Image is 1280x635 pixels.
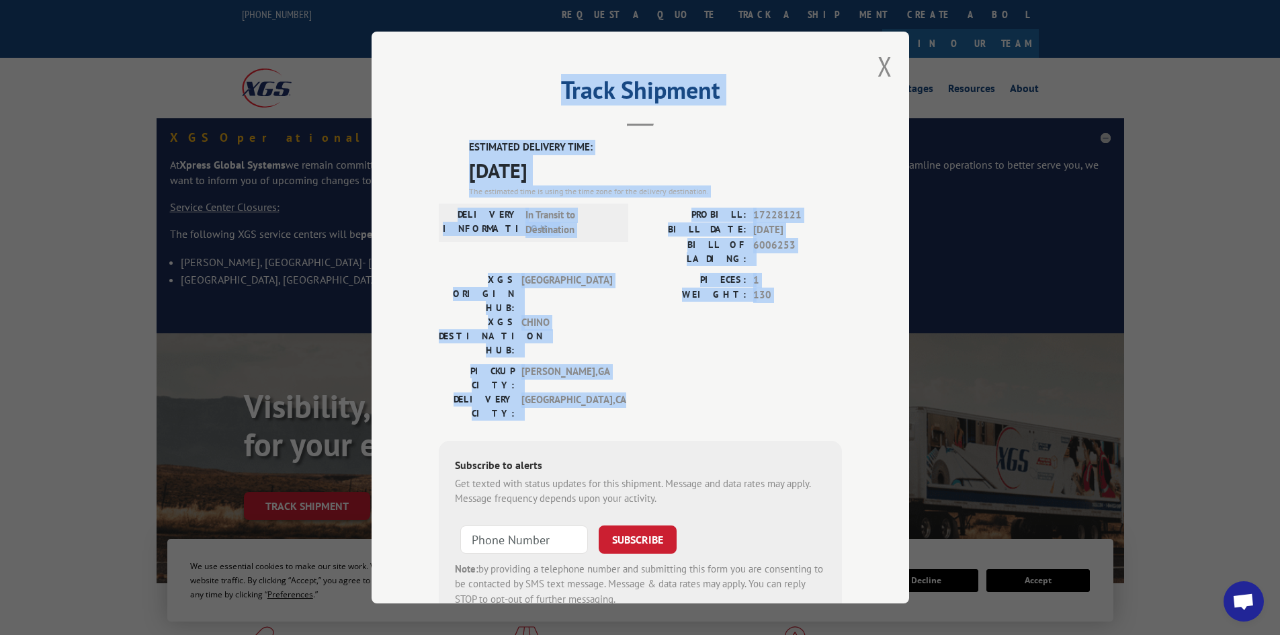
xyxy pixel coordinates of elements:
div: The estimated time is using the time zone for the delivery destination. [469,185,842,198]
span: CHINO [521,315,612,357]
div: by providing a telephone number and submitting this form you are consenting to be contacted by SM... [455,562,826,607]
label: BILL OF LADING: [640,238,746,266]
span: [GEOGRAPHIC_DATA] , CA [521,392,612,421]
label: DELIVERY CITY: [439,392,515,421]
span: 1 [753,273,842,288]
span: 130 [753,288,842,303]
h2: Track Shipment [439,81,842,106]
button: SUBSCRIBE [599,525,677,554]
a: Open chat [1224,581,1264,622]
label: WEIGHT: [640,288,746,303]
span: [DATE] [469,155,842,185]
span: [PERSON_NAME] , GA [521,364,612,392]
label: PIECES: [640,273,746,288]
span: 17228121 [753,208,842,223]
div: Subscribe to alerts [455,457,826,476]
span: In Transit to Destination [525,208,616,238]
label: PICKUP CITY: [439,364,515,392]
input: Phone Number [460,525,588,554]
label: BILL DATE: [640,222,746,238]
label: XGS DESTINATION HUB: [439,315,515,357]
label: ESTIMATED DELIVERY TIME: [469,140,842,155]
span: [GEOGRAPHIC_DATA] [521,273,612,315]
div: Get texted with status updates for this shipment. Message and data rates may apply. Message frequ... [455,476,826,507]
label: DELIVERY INFORMATION: [443,208,519,238]
label: XGS ORIGIN HUB: [439,273,515,315]
span: 6006253 [753,238,842,266]
span: [DATE] [753,222,842,238]
button: Close modal [878,48,892,84]
label: PROBILL: [640,208,746,223]
strong: Note: [455,562,478,575]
